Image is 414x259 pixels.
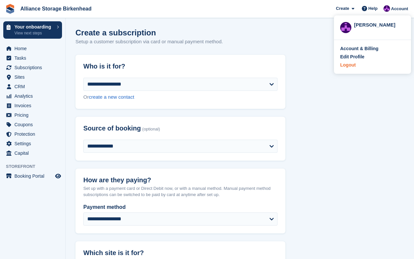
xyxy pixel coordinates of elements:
[3,21,62,39] a: Your onboarding View next steps
[354,21,405,27] div: [PERSON_NAME]
[383,5,390,12] img: Romilly Norton
[340,45,405,52] a: Account & Billing
[83,125,141,132] span: Source of booking
[3,120,62,129] a: menu
[89,94,134,100] a: create a new contact
[3,44,62,53] a: menu
[14,129,54,139] span: Protection
[3,149,62,158] a: menu
[6,163,65,170] span: Storefront
[340,62,356,69] div: Logout
[142,127,160,132] span: (optional)
[340,45,379,52] div: Account & Billing
[14,82,54,91] span: CRM
[3,110,62,120] a: menu
[14,25,53,29] p: Your onboarding
[83,185,278,198] p: Set up with a payment card or Direct Debit now, or with a manual method. Manual payment method su...
[83,63,278,70] h2: Who is it for?
[14,139,54,148] span: Settings
[14,91,54,101] span: Analytics
[83,93,278,101] div: Or
[368,5,378,12] span: Help
[75,38,223,46] p: Setup a customer subscription via card or manual payment method.
[14,110,54,120] span: Pricing
[14,30,53,36] p: View next steps
[14,171,54,181] span: Booking Portal
[3,139,62,148] a: menu
[54,172,62,180] a: Preview store
[3,91,62,101] a: menu
[3,53,62,63] a: menu
[14,53,54,63] span: Tasks
[14,149,54,158] span: Capital
[3,101,62,110] a: menu
[14,72,54,82] span: Sites
[75,28,156,37] h1: Create a subscription
[14,44,54,53] span: Home
[340,62,405,69] a: Logout
[336,5,349,12] span: Create
[391,6,408,12] span: Account
[3,171,62,181] a: menu
[3,129,62,139] a: menu
[83,203,278,211] label: Payment method
[340,53,405,60] a: Edit Profile
[340,22,351,33] img: Romilly Norton
[14,120,54,129] span: Coupons
[18,3,94,14] a: Alliance Storage Birkenhead
[5,4,15,14] img: stora-icon-8386f47178a22dfd0bd8f6a31ec36ba5ce8667c1dd55bd0f319d3a0aa187defe.svg
[3,63,62,72] a: menu
[83,249,278,257] h2: Which site is it for?
[3,72,62,82] a: menu
[83,176,278,184] h2: How are they paying?
[3,82,62,91] a: menu
[340,53,364,60] div: Edit Profile
[14,63,54,72] span: Subscriptions
[14,101,54,110] span: Invoices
